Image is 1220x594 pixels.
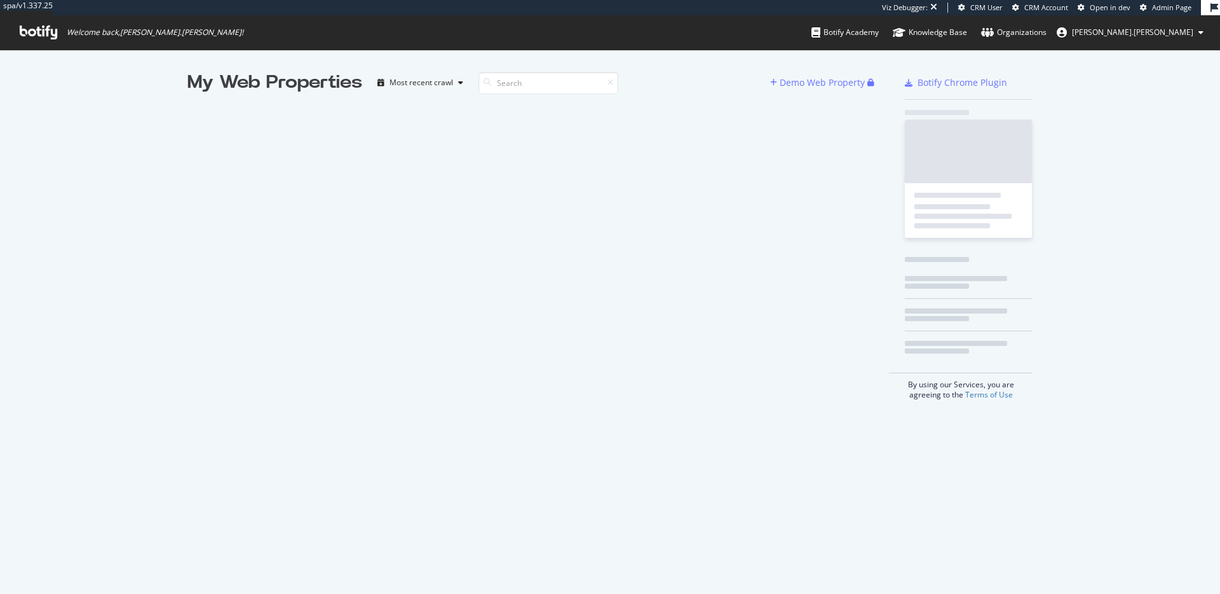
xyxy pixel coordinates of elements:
[981,15,1047,50] a: Organizations
[770,77,867,88] a: Demo Web Property
[390,79,453,86] div: Most recent crawl
[965,389,1013,400] a: Terms of Use
[811,26,879,39] div: Botify Academy
[905,76,1007,89] a: Botify Chrome Plugin
[893,26,967,39] div: Knowledge Base
[1090,3,1130,12] span: Open in dev
[1152,3,1191,12] span: Admin Page
[918,76,1007,89] div: Botify Chrome Plugin
[372,73,468,93] button: Most recent crawl
[187,70,362,95] div: My Web Properties
[889,373,1033,400] div: By using our Services, you are agreeing to the
[1047,22,1214,43] button: [PERSON_NAME].[PERSON_NAME]
[67,27,243,38] span: Welcome back, [PERSON_NAME].[PERSON_NAME] !
[1072,27,1193,38] span: dave.coppedge
[1012,3,1068,13] a: CRM Account
[893,15,967,50] a: Knowledge Base
[970,3,1003,12] span: CRM User
[1140,3,1191,13] a: Admin Page
[811,15,879,50] a: Botify Academy
[981,26,1047,39] div: Organizations
[1024,3,1068,12] span: CRM Account
[770,73,867,93] button: Demo Web Property
[958,3,1003,13] a: CRM User
[882,3,928,13] div: Viz Debugger:
[1078,3,1130,13] a: Open in dev
[478,72,618,94] input: Search
[780,76,865,89] div: Demo Web Property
